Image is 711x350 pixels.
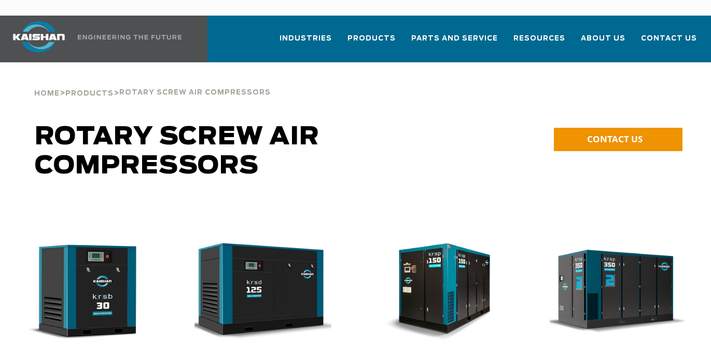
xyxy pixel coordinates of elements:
[78,35,182,39] img: Engineering the future
[411,33,498,45] span: Parts and Service
[34,88,60,98] a: Home
[513,33,565,45] span: Resources
[35,125,319,179] span: Rotary Screw Air Compressors
[119,89,271,96] span: Rotary Screw Air Compressors
[194,243,339,341] div: krsd125
[581,25,625,60] a: About Us
[65,88,114,98] a: Products
[347,33,396,45] span: Products
[587,133,643,145] span: CONTACT US
[641,25,697,60] a: Contact Us
[372,243,517,341] div: krsp150
[554,128,682,151] a: CONTACT US
[187,243,331,341] img: krsd125
[513,25,565,60] a: Resources
[9,243,154,341] img: krsb30
[411,25,498,60] a: Parts and Service
[17,243,161,341] div: krsb30
[550,243,694,341] div: krsp350
[280,33,332,45] span: Industries
[581,33,625,45] span: About Us
[365,243,509,341] img: krsp150
[34,62,271,102] div: > >
[641,33,697,45] span: Contact Us
[347,25,396,60] a: Products
[280,25,332,60] a: Industries
[65,90,114,97] span: Products
[542,243,687,341] img: krsp350
[34,90,60,97] span: Home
